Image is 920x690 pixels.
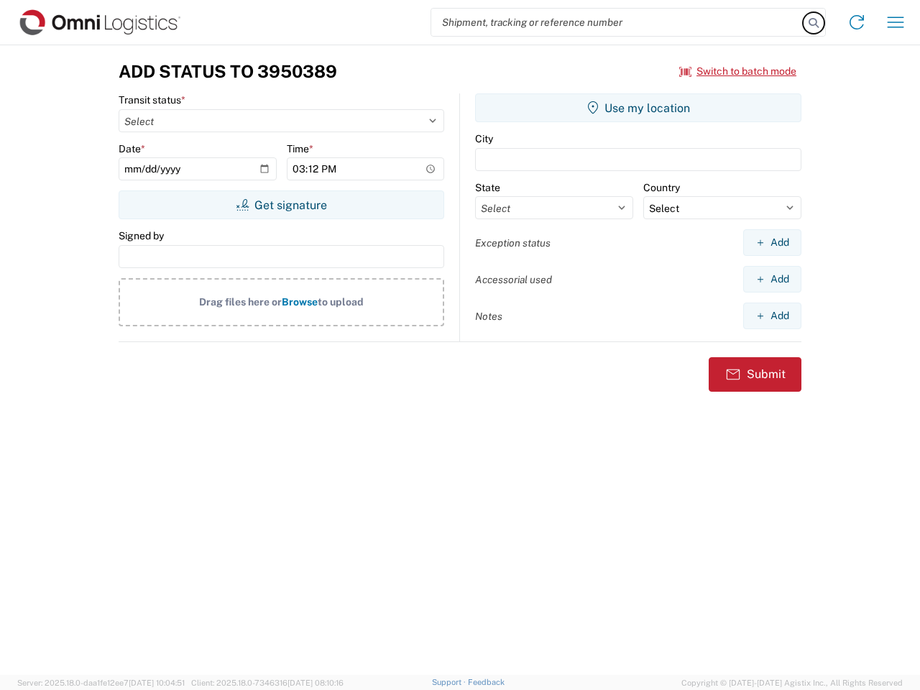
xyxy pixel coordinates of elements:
[475,132,493,145] label: City
[287,678,344,687] span: [DATE] 08:10:16
[475,181,500,194] label: State
[282,296,318,308] span: Browse
[681,676,903,689] span: Copyright © [DATE]-[DATE] Agistix Inc., All Rights Reserved
[119,61,337,82] h3: Add Status to 3950389
[475,273,552,286] label: Accessorial used
[475,236,551,249] label: Exception status
[17,678,185,687] span: Server: 2025.18.0-daa1fe12ee7
[468,678,505,686] a: Feedback
[432,678,468,686] a: Support
[679,60,796,83] button: Switch to batch mode
[643,181,680,194] label: Country
[199,296,282,308] span: Drag files here or
[743,303,801,329] button: Add
[119,190,444,219] button: Get signature
[119,93,185,106] label: Transit status
[475,93,801,122] button: Use my location
[743,229,801,256] button: Add
[119,229,164,242] label: Signed by
[191,678,344,687] span: Client: 2025.18.0-7346316
[709,357,801,392] button: Submit
[743,266,801,293] button: Add
[129,678,185,687] span: [DATE] 10:04:51
[119,142,145,155] label: Date
[287,142,313,155] label: Time
[475,310,502,323] label: Notes
[431,9,804,36] input: Shipment, tracking or reference number
[318,296,364,308] span: to upload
